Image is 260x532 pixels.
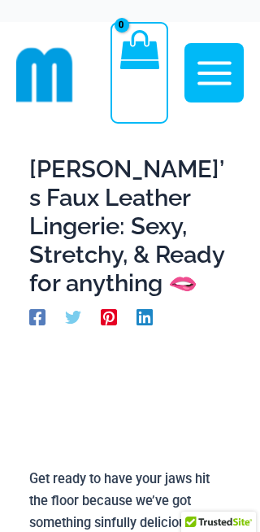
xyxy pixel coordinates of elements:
[29,309,45,326] a: Facebook
[110,22,168,124] a: View Shopping Cart, empty
[16,46,73,103] img: cropped mm emblem
[65,309,81,326] a: Twitter
[101,309,117,326] a: Pinterest
[29,155,230,298] h1: [PERSON_NAME]’s Faux Leather Lingerie: Sexy, Stretchy, & Ready for anything 🫦
[136,309,153,326] a: Linkedin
